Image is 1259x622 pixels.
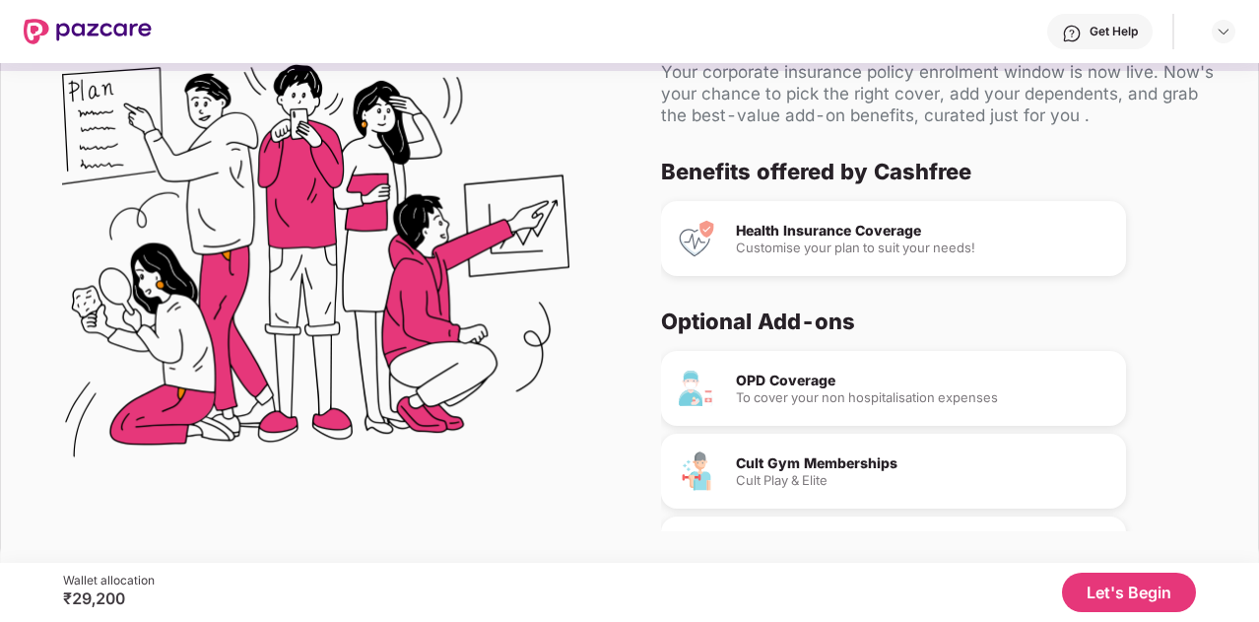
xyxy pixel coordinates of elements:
[661,61,1226,126] div: Your corporate insurance policy enrolment window is now live. Now's your chance to pick the right...
[1090,24,1138,39] div: Get Help
[1062,24,1082,43] img: svg+xml;base64,PHN2ZyBpZD0iSGVscC0zMngzMiIgeG1sbnM9Imh0dHA6Ly93d3cudzMub3JnLzIwMDAvc3ZnIiB3aWR0aD...
[677,369,716,408] img: OPD Coverage
[736,374,1110,387] div: OPD Coverage
[736,456,1110,470] div: Cult Gym Memberships
[736,224,1110,238] div: Health Insurance Coverage
[736,391,1110,404] div: To cover your non hospitalisation expenses
[661,308,1211,335] div: Optional Add-ons
[24,19,152,44] img: New Pazcare Logo
[1216,24,1231,39] img: svg+xml;base64,PHN2ZyBpZD0iRHJvcGRvd24tMzJ4MzIiIHhtbG5zPSJodHRwOi8vd3d3LnczLm9yZy8yMDAwL3N2ZyIgd2...
[63,573,155,588] div: Wallet allocation
[736,474,1110,487] div: Cult Play & Elite
[1062,573,1196,612] button: Let's Begin
[62,14,569,521] img: Flex Benefits Illustration
[661,158,1211,185] div: Benefits offered by Cashfree
[63,588,155,608] div: ₹29,200
[677,451,716,491] img: Cult Gym Memberships
[736,242,1110,254] div: Customise your plan to suit your needs!
[677,219,716,258] img: Health Insurance Coverage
